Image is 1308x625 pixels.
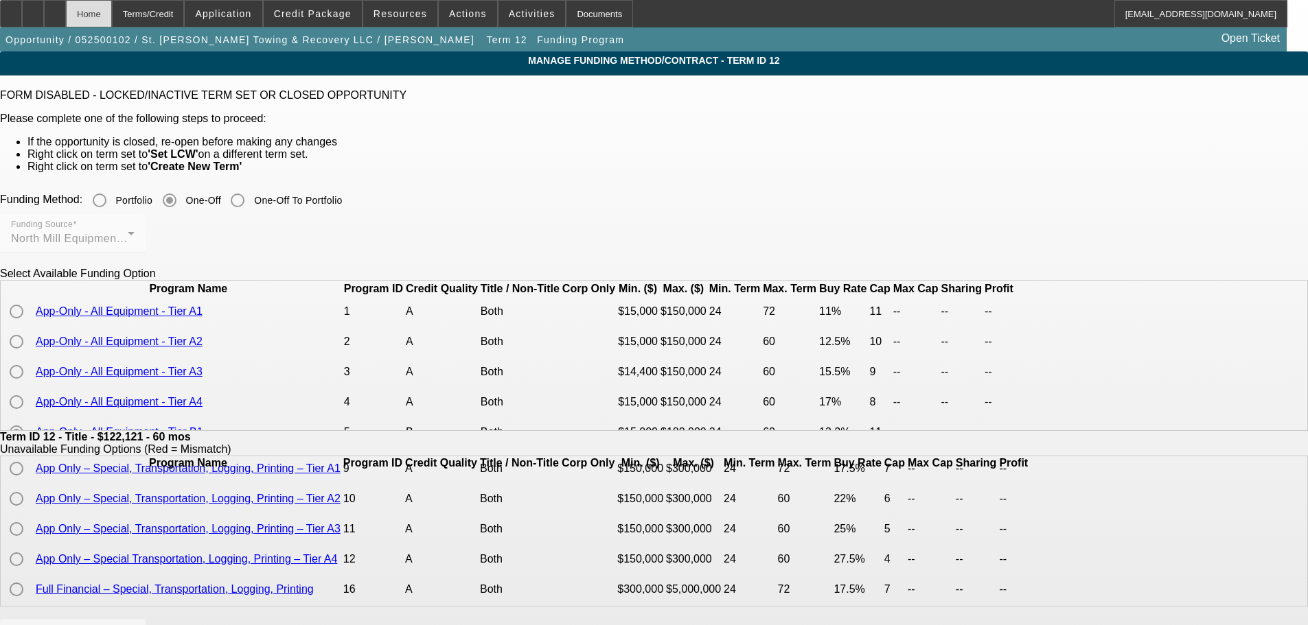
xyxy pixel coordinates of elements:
[893,327,939,356] td: --
[893,418,939,447] td: --
[27,136,1308,148] li: If the opportunity is closed, re-open before making any changes
[264,1,362,27] button: Credit Package
[404,456,478,470] th: Credit Quality
[405,388,479,416] td: A
[439,1,497,27] button: Actions
[940,297,983,326] td: --
[893,357,939,386] td: --
[884,575,906,604] td: 7
[665,484,722,513] td: $300,000
[195,8,251,19] span: Application
[907,515,954,543] td: --
[984,357,1014,386] td: --
[343,357,404,386] td: 3
[343,418,404,447] td: 5
[940,327,983,356] td: --
[343,575,403,604] td: 16
[480,388,560,416] td: Both
[35,282,342,296] th: Program Name
[148,148,198,160] b: 'Set LCW'
[185,1,262,27] button: Application
[665,545,722,574] td: $300,000
[833,484,882,513] td: 22%
[36,366,203,377] a: App-Only - All Equipment - Tier A3
[617,388,658,416] td: $15,000
[480,357,560,386] td: Both
[955,484,998,513] td: --
[869,327,891,356] td: 10
[884,515,906,543] td: 5
[884,484,906,513] td: 6
[480,282,560,296] th: Title / Non-Title
[617,418,658,447] td: $15,000
[869,282,891,296] th: Cap
[10,55,1298,66] span: Manage Funding Method/Contract - Term ID 12
[36,335,203,347] a: App-Only - All Equipment - Tier A2
[617,297,658,326] td: $15,000
[723,456,775,470] th: Min. Term
[955,545,998,574] td: --
[998,575,1029,604] td: --
[561,456,615,470] th: Corp Only
[405,418,479,447] td: B
[762,388,817,416] td: 60
[343,456,403,470] th: Program ID
[833,456,882,470] th: Buy Rate
[907,545,954,574] td: --
[617,484,664,513] td: $150,000
[537,34,624,45] span: Funding Program
[36,305,203,317] a: App-Only - All Equipment - Tier A1
[405,327,479,356] td: A
[36,493,341,504] a: App Only – Special, Transportation, Logging, Printing – Tier A2
[533,27,628,52] button: Funding Program
[818,388,867,416] td: 17%
[955,456,998,470] th: Sharing
[660,357,707,386] td: $150,000
[777,515,831,543] td: 60
[665,575,722,604] td: $5,000,000
[818,418,867,447] td: 13.2%
[984,282,1014,296] th: Profit
[869,388,891,416] td: 8
[984,388,1014,416] td: --
[11,220,73,229] mat-label: Funding Source
[617,545,664,574] td: $150,000
[940,282,983,296] th: Sharing
[955,575,998,604] td: --
[709,388,761,416] td: 24
[486,34,527,45] span: Term 12
[833,545,882,574] td: 27.5%
[660,282,707,296] th: Max. ($)
[479,456,560,470] th: Title / Non-Title
[893,388,939,416] td: --
[404,545,478,574] td: A
[818,357,867,386] td: 15.5%
[709,327,761,356] td: 24
[274,8,352,19] span: Credit Package
[405,357,479,386] td: A
[984,418,1014,447] td: --
[665,456,722,470] th: Max. ($)
[723,545,775,574] td: 24
[1216,27,1285,50] a: Open Ticket
[833,575,882,604] td: 17.5%
[343,388,404,416] td: 4
[5,34,474,45] span: Opportunity / 052500102 / St. [PERSON_NAME] Towing & Recovery LLC / [PERSON_NAME]
[893,282,939,296] th: Max Cap
[998,515,1029,543] td: --
[940,357,983,386] td: --
[777,545,831,574] td: 60
[404,515,478,543] td: A
[343,515,403,543] td: 11
[777,484,831,513] td: 60
[709,418,761,447] td: 24
[343,484,403,513] td: 10
[479,484,560,513] td: Both
[36,426,203,438] a: App-Only - All Equipment - Tier B1
[907,456,954,470] th: Max Cap
[363,1,437,27] button: Resources
[480,418,560,447] td: Both
[404,575,478,604] td: A
[498,1,566,27] button: Activities
[343,282,404,296] th: Program ID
